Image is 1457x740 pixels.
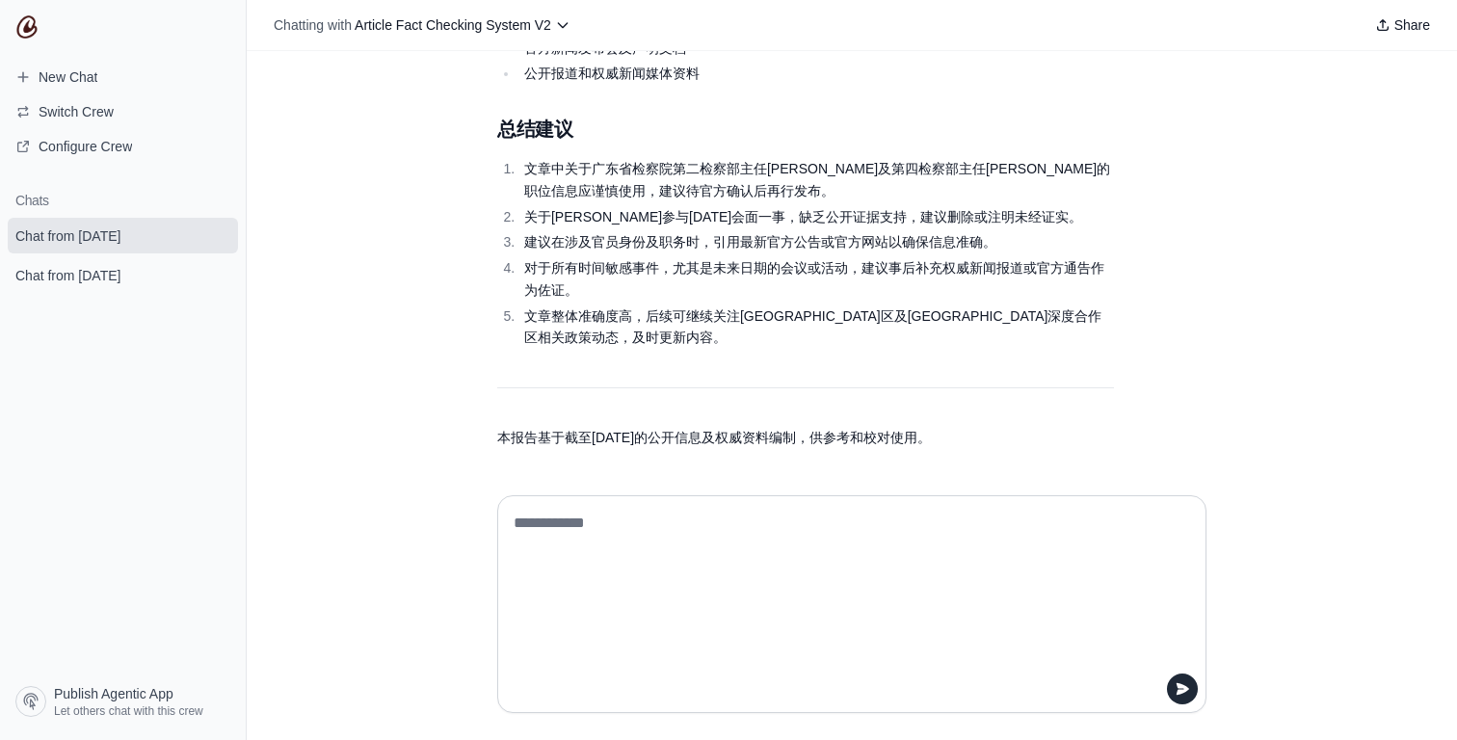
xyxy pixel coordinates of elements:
li: 文章中关于广东省检察院第二检察部主任[PERSON_NAME]及第四检察部主任[PERSON_NAME]的职位信息应谨慎使用，建议待官方确认后再行发布。 [518,158,1114,202]
a: Publish Agentic App Let others chat with this crew [8,678,238,725]
span: Article Fact Checking System V2 [355,17,551,33]
p: 本报告基于截至[DATE]的公开信息及权威资料编制，供参考和校对使用。 [497,427,1114,449]
a: Chat from [DATE] [8,218,238,253]
span: Publish Agentic App [54,684,173,703]
span: Share [1394,15,1430,35]
a: Chat from [DATE] [8,257,238,293]
button: Switch Crew [8,96,238,127]
h2: 总结建议 [497,116,1114,143]
span: Chatting with [274,15,352,35]
a: New Chat [8,62,238,92]
span: Let others chat with this crew [54,703,203,719]
img: CrewAI Logo [15,15,39,39]
span: New Chat [39,67,97,87]
span: Chat from [DATE] [15,226,120,246]
li: 文章整体准确度高，后续可继续关注[GEOGRAPHIC_DATA]区及[GEOGRAPHIC_DATA]深度合作区相关政策动态，及时更新内容。 [518,305,1114,350]
button: Chatting with Article Fact Checking System V2 [266,12,578,39]
li: 对于所有时间敏感事件，尤其是未来日期的会议或活动，建议事后补充权威新闻报道或官方通告作为佐证。 [518,257,1114,302]
span: Switch Crew [39,102,114,121]
li: 关于[PERSON_NAME]参与[DATE]会面一事，缺乏公开证据支持，建议删除或注明未经证实。 [518,206,1114,228]
span: Chat from [DATE] [15,266,120,285]
button: Share [1367,12,1438,39]
li: 公开报道和权威新闻媒体资料 [518,63,1114,85]
a: Configure Crew [8,131,238,162]
span: Configure Crew [39,137,132,156]
li: 建议在涉及官员身份及职务时，引用最新官方公告或官方网站以确保信息准确。 [518,231,1114,253]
